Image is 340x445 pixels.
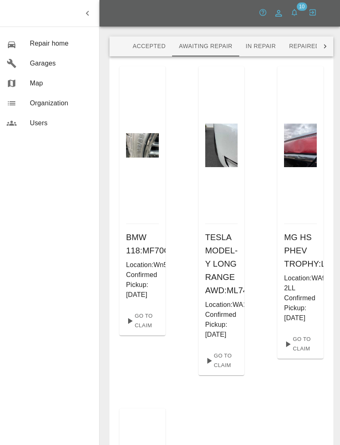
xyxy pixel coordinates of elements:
[239,36,283,56] button: In Repair
[126,270,159,300] p: Confirmed Pickup: [DATE]
[30,58,92,68] span: Garages
[281,333,320,355] a: Go To Claim
[126,260,159,270] p: Location: Wn57an
[284,273,317,293] p: Location: WA9 2LL
[284,293,317,323] p: Confirmed Pickup: [DATE]
[126,231,159,257] h6: BMW 118 : MF70OZM
[205,310,238,340] p: Confirmed Pickup: [DATE]
[282,36,326,56] button: Repaired
[296,2,307,11] span: 10
[284,231,317,270] h6: MG HS PHEV TROPHY : LJ24NBR
[30,118,92,128] span: Users
[126,36,172,56] button: Accepted
[30,39,92,49] span: Repair home
[30,98,92,108] span: Organization
[172,36,239,56] button: Awaiting Repair
[205,300,238,310] p: Location: WA159JT
[205,231,238,297] h6: TESLA MODEL-Y LONG RANGE AWD : ML74YTJ
[30,78,92,88] span: Map
[202,350,241,372] a: Go To Claim
[123,310,162,332] a: Go To Claim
